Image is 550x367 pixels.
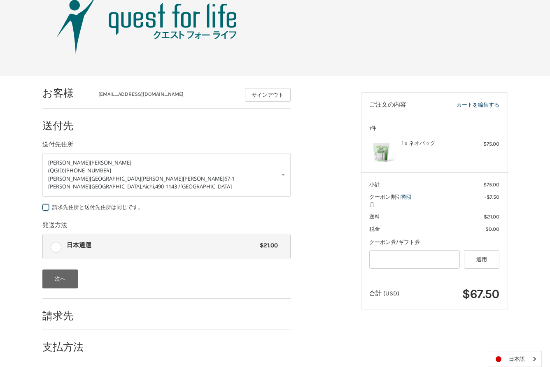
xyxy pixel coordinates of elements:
[485,194,499,200] span: -$7.50
[142,183,155,190] span: Aichi,
[484,214,499,220] span: $21.00
[42,204,291,211] label: 請求先住所と送付先住所は同じです。
[245,88,291,102] button: サインアウト
[369,226,380,232] span: 税金
[488,351,542,367] div: Language
[48,159,90,166] span: [PERSON_NAME]
[180,183,232,190] span: [GEOGRAPHIC_DATA]
[48,175,235,182] span: [PERSON_NAME][GEOGRAPHIC_DATA][PERSON_NAME][PERSON_NAME]67-1
[42,119,91,132] h2: 送付先
[42,269,78,288] button: 次へ
[369,125,499,132] h3: 1件
[42,341,91,353] h2: 支払方法
[155,183,180,190] span: 490-1143 /
[369,181,380,188] span: 小計
[369,101,430,109] h3: ご注文の内容
[488,351,541,367] a: 日本語
[462,286,499,301] span: $67.50
[42,153,291,197] a: Enter or select a different address
[369,194,401,200] span: クーポン割引
[485,226,499,232] span: $0.00
[369,201,499,209] span: 月
[48,167,65,174] span: (QGID)
[401,194,412,200] a: 割引
[402,140,465,146] h4: 1 x ネオパック
[369,214,380,220] span: 送料
[369,290,399,297] span: 合計 (USD)
[42,87,91,100] h2: お客様
[369,238,499,246] div: クーポン券/ギフト券
[464,250,500,269] button: 適用
[42,221,67,234] legend: 発送方法
[488,351,542,367] aside: Language selected: 日本語
[48,183,142,190] span: [PERSON_NAME][GEOGRAPHIC_DATA],
[65,167,111,174] span: [PHONE_NUMBER]
[42,309,91,322] h2: 請求先
[42,140,73,153] legend: 送付先住所
[369,250,460,269] input: Gift Certificate or Coupon Code
[98,90,237,102] div: [EMAIL_ADDRESS][DOMAIN_NAME]
[256,241,278,250] span: $21.00
[483,181,499,188] span: $75.00
[90,159,131,166] span: [PERSON_NAME]
[467,140,499,148] div: $75.00
[67,241,256,250] span: 日本通運
[430,101,499,109] a: カートを編集する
